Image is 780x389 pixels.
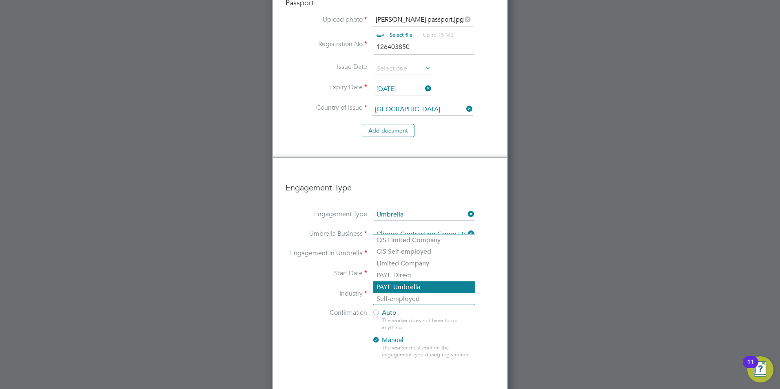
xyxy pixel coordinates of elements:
[362,124,414,137] button: Add document
[373,293,475,305] li: Self-employed
[286,40,367,49] label: Registration No
[372,336,403,344] span: Manual
[286,290,367,298] label: Industry
[373,281,475,293] li: PAYE Umbrella
[374,229,474,240] input: Search for...
[373,258,475,270] li: Limited Company
[286,230,367,238] label: Umbrella Business
[373,246,475,258] li: CIS Self-employed
[373,234,475,246] li: CIS Limited Company
[286,269,367,278] label: Start Date
[286,210,367,219] label: Engagement Type
[372,104,473,116] input: Search for...
[286,63,367,71] label: Issue Date
[374,209,474,221] input: Select one
[374,83,432,95] input: Select one
[374,63,432,75] input: Select one
[747,356,773,382] button: Open Resource Center, 11 new notifications
[286,15,367,24] label: Upload photo
[382,317,474,331] div: The worker does not have to do anything.
[286,104,367,112] label: Country of Issue
[747,362,754,373] div: 11
[373,270,475,281] li: PAYE Direct
[286,309,367,317] label: Confirmation
[286,249,367,258] label: Engagement In Umbrella
[286,174,494,193] h3: Engagement Type
[286,83,367,92] label: Expiry Date
[382,345,474,358] div: The worker must confirm the engagement type during registration.
[372,309,397,317] span: Auto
